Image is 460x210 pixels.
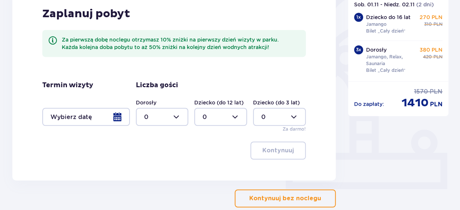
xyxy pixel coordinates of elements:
[354,13,363,22] div: 1 x
[430,88,442,96] p: PLN
[366,13,411,21] p: Dziecko do 16 lat
[420,13,442,21] p: 270 PLN
[433,54,442,60] p: PLN
[136,99,156,106] label: Dorosły
[354,100,384,108] p: Do zapłaty :
[424,21,432,28] p: 310
[136,81,178,90] p: Liczba gości
[423,54,432,60] p: 420
[402,96,429,110] p: 1410
[366,54,418,67] p: Jamango, Relax, Saunaria
[253,99,300,106] label: Dziecko (do 3 lat)
[366,67,405,74] p: Bilet „Cały dzień”
[366,46,387,54] p: Dorosły
[354,45,363,54] div: 3 x
[42,81,93,90] p: Termin wizyty
[262,146,294,155] p: Kontynuuj
[194,99,243,106] label: Dziecko (do 12 lat)
[62,36,300,51] div: Za pierwszą dobę noclegu otrzymasz 10% zniżki na pierwszy dzień wizyty w parku. Każda kolejna dob...
[430,100,442,109] p: PLN
[366,28,405,34] p: Bilet „Cały dzień”
[433,21,442,28] p: PLN
[283,126,306,133] p: Za darmo!
[249,194,321,203] p: Kontynuuj bez noclegu
[42,7,130,21] p: Zaplanuj pobyt
[414,88,428,96] p: 1570
[420,46,442,54] p: 380 PLN
[250,141,306,159] button: Kontynuuj
[366,21,387,28] p: Jamango
[235,189,336,207] button: Kontynuuj bez noclegu
[354,1,415,8] p: Sob. 01.11 - Niedz. 02.11
[416,1,434,8] p: ( 2 dni )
